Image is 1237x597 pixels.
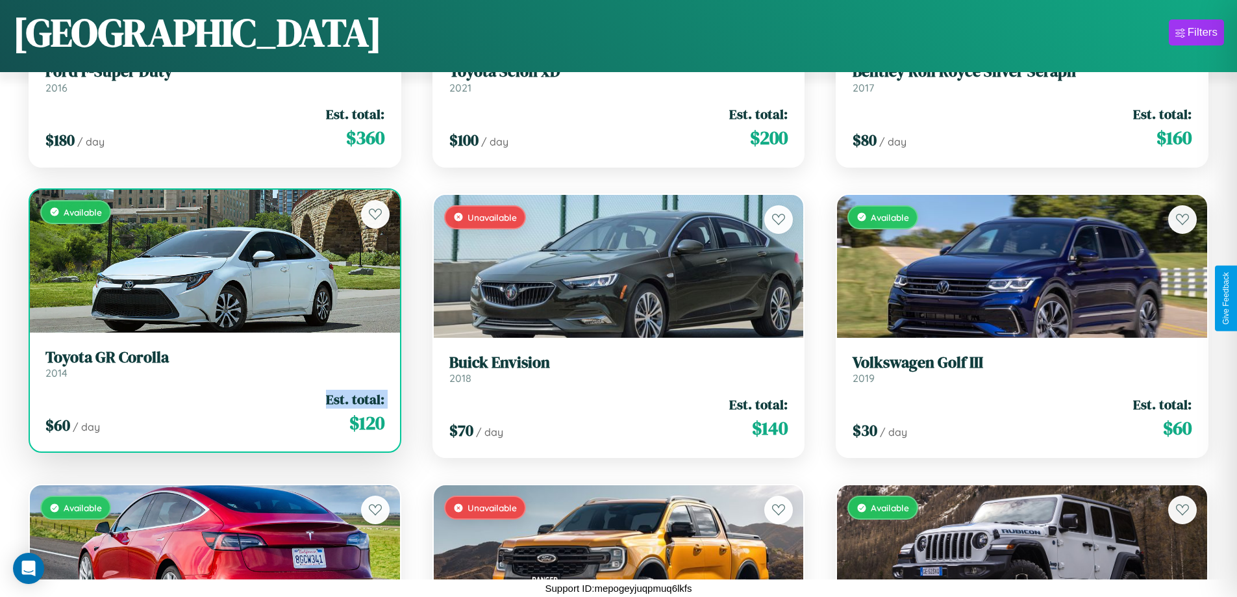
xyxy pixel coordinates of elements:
span: $ 80 [853,129,877,151]
div: Filters [1188,26,1218,39]
span: $ 140 [752,415,788,441]
span: Est. total: [729,395,788,414]
h3: Volkswagen Golf III [853,353,1192,372]
span: Available [64,502,102,513]
span: / day [879,135,906,148]
h1: [GEOGRAPHIC_DATA] [13,6,382,59]
span: $ 180 [45,129,75,151]
a: Toyota Scion xD2021 [449,62,788,94]
span: Est. total: [326,105,384,123]
span: Unavailable [468,502,517,513]
div: Give Feedback [1221,272,1231,325]
button: Filters [1169,19,1224,45]
p: Support ID: mepogeyjuqpmuq6lkfs [545,579,692,597]
span: / day [77,135,105,148]
a: Bentley Roll Royce Silver Seraph2017 [853,62,1192,94]
h3: Toyota GR Corolla [45,348,384,367]
span: $ 30 [853,420,877,441]
span: $ 120 [349,410,384,436]
span: $ 60 [1163,415,1192,441]
a: Ford F-Super Duty2016 [45,62,384,94]
span: 2018 [449,372,471,385]
h3: Toyota Scion xD [449,62,788,81]
span: $ 160 [1156,125,1192,151]
span: 2017 [853,81,874,94]
span: $ 360 [346,125,384,151]
span: 2021 [449,81,471,94]
h3: Bentley Roll Royce Silver Seraph [853,62,1192,81]
a: Volkswagen Golf III2019 [853,353,1192,385]
span: / day [73,420,100,433]
span: Available [64,207,102,218]
span: Available [871,502,909,513]
span: / day [481,135,508,148]
div: Open Intercom Messenger [13,553,44,584]
span: $ 60 [45,414,70,436]
span: $ 70 [449,420,473,441]
span: Available [871,212,909,223]
span: 2016 [45,81,68,94]
span: Est. total: [326,390,384,409]
span: / day [476,426,503,438]
span: Est. total: [729,105,788,123]
h3: Buick Envision [449,353,788,372]
span: 2019 [853,372,875,385]
span: 2014 [45,366,68,379]
span: Est. total: [1133,105,1192,123]
span: / day [880,426,907,438]
span: $ 200 [750,125,788,151]
a: Buick Envision2018 [449,353,788,385]
h3: Ford F-Super Duty [45,62,384,81]
span: $ 100 [449,129,479,151]
span: Est. total: [1133,395,1192,414]
span: Unavailable [468,212,517,223]
a: Toyota GR Corolla2014 [45,348,384,380]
